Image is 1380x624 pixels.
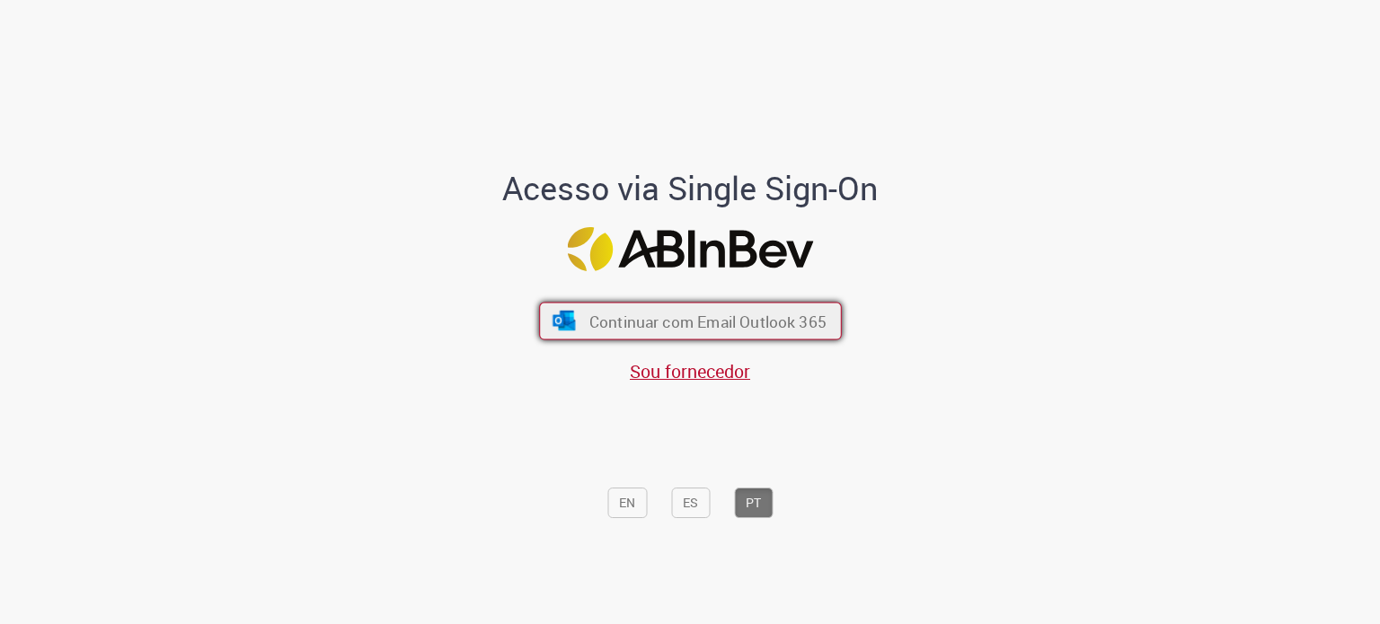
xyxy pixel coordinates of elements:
button: PT [734,488,773,518]
button: ES [671,488,710,518]
button: EN [607,488,647,518]
h1: Acesso via Single Sign-On [441,171,940,207]
img: Logo ABInBev [567,227,813,271]
a: Sou fornecedor [630,359,750,383]
span: Continuar com Email Outlook 365 [588,311,826,331]
img: ícone Azure/Microsoft 360 [551,312,577,331]
button: ícone Azure/Microsoft 360 Continuar com Email Outlook 365 [539,303,842,340]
